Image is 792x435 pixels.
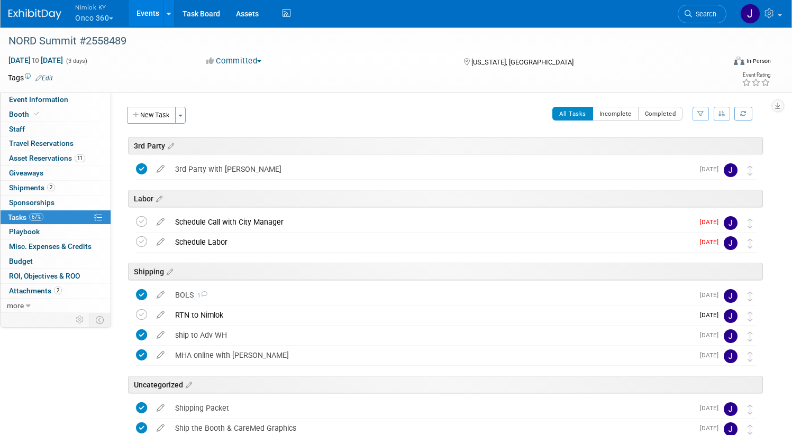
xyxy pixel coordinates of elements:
span: [DATE] [700,331,724,339]
td: Toggle Event Tabs [89,313,111,327]
span: Search [692,10,716,18]
span: Playbook [9,227,40,236]
img: Format-Inperson.png [734,57,744,65]
a: Booth [1,107,111,122]
a: Edit [35,75,53,82]
span: Misc. Expenses & Credits [9,242,92,251]
i: Move task [748,165,753,175]
span: [US_STATE], [GEOGRAPHIC_DATA] [471,58,573,66]
i: Move task [748,238,753,248]
div: Schedule Call with City Manager [170,213,694,231]
img: Jamie Dunn [724,236,738,250]
img: Jamie Dunn [724,329,738,343]
div: 3rd Party with [PERSON_NAME] [170,160,694,178]
div: 3rd Party [128,137,763,154]
span: [DATE] [700,424,724,432]
button: All Tasks [552,107,593,121]
div: MHA online with [PERSON_NAME] [170,346,694,364]
img: Jamie Dunn [724,216,738,230]
a: Tasks67% [1,210,111,225]
i: Move task [748,404,753,414]
span: Attachments [9,286,62,295]
div: ship to Adv WH [170,326,694,344]
a: Budget [1,254,111,269]
a: Refresh [734,107,752,121]
i: Move task [748,291,753,301]
a: edit [151,403,170,413]
i: Move task [748,424,753,434]
i: Move task [748,351,753,362]
button: New Task [127,107,176,124]
img: Jamie Dunn [724,309,738,323]
span: Booth [9,110,41,118]
i: Move task [748,218,753,228]
img: Jamie Dunn [724,402,738,416]
i: Move task [748,331,753,341]
span: ROI, Objectives & ROO [9,272,80,280]
a: edit [151,310,170,320]
span: [DATE] [700,311,724,319]
a: edit [151,350,170,360]
a: Event Information [1,92,111,107]
span: 11 [75,154,85,162]
span: [DATE] [700,351,724,359]
a: Giveaways [1,166,111,180]
img: Jamie Dunn [724,349,738,363]
span: [DATE] [700,291,724,299]
button: Completed [638,107,683,121]
a: edit [151,237,170,247]
img: Jamie Dunn [724,289,738,303]
i: Move task [748,311,753,321]
a: Travel Reservations [1,136,111,151]
a: Search [678,5,726,23]
img: Jamie Dunn [740,4,760,24]
button: Committed [203,55,266,67]
td: Personalize Event Tab Strip [71,313,89,327]
td: Tags [8,72,53,83]
span: [DATE] [700,218,724,226]
a: Playbook [1,225,111,239]
div: Uncategorized [128,376,763,393]
a: edit [151,330,170,340]
span: [DATE] [700,238,724,246]
a: ROI, Objectives & ROO [1,269,111,283]
span: Nimlok KY [75,2,113,13]
a: Attachments2 [1,284,111,298]
div: RTN to Nimlok [170,306,694,324]
div: Event Format [657,55,771,71]
div: BOLS [170,286,694,304]
a: edit [151,290,170,300]
button: Incomplete [593,107,639,121]
span: Giveaways [9,169,43,177]
span: [DATE] [700,404,724,412]
a: Edit sections [165,140,174,151]
span: to [31,56,41,64]
span: Budget [9,257,33,265]
a: more [1,299,111,313]
span: Event Information [9,95,68,104]
a: Edit sections [183,379,192,390]
span: Sponsorships [9,198,54,207]
a: Shipments2 [1,181,111,195]
div: Schedule Labor [170,233,694,251]
img: Jamie Dunn [724,163,738,177]
span: Shipments [9,183,55,192]
span: 2 [54,286,62,294]
div: Shipping [128,263,763,280]
span: Travel Reservations [9,139,74,147]
a: edit [151,164,170,174]
img: ExhibitDay [8,9,61,20]
span: (3 days) [65,58,87,64]
div: Labor [128,190,763,207]
a: Edit sections [164,266,173,276]
span: Asset Reservations [9,154,85,162]
span: [DATE] [DATE] [8,55,63,65]
a: edit [151,217,170,227]
span: Staff [9,125,25,133]
span: [DATE] [700,165,724,173]
a: Misc. Expenses & Credits [1,239,111,254]
a: Edit sections [153,193,162,203]
a: Staff [1,122,111,136]
a: Sponsorships [1,196,111,210]
div: Event Rating [742,72,770,78]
